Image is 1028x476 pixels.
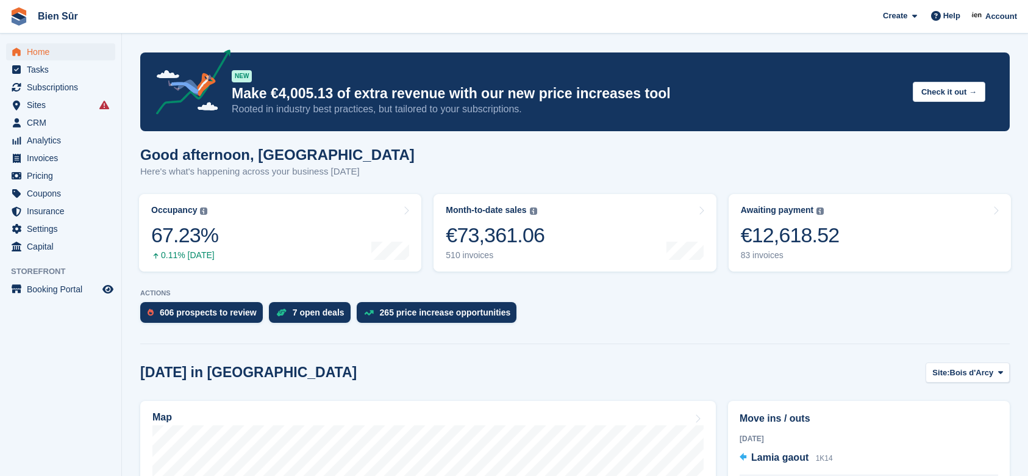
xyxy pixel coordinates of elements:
div: 7 open deals [293,308,344,317]
div: [DATE] [740,433,998,444]
div: 510 invoices [446,250,544,261]
img: price_increase_opportunities-93ffe204e8149a01c8c9dc8f82e8f89637d9d84a8eef4429ea346261dce0b2c0.svg [364,310,374,316]
a: menu [6,185,115,202]
i: Smart entry sync failures have occurred [99,100,109,110]
div: 83 invoices [741,250,840,261]
div: 0.11% [DATE] [151,250,218,261]
a: menu [6,114,115,131]
span: Storefront [11,265,121,278]
a: menu [6,167,115,184]
div: Awaiting payment [741,205,814,215]
a: Occupancy 67.23% 0.11% [DATE] [139,194,421,272]
img: price-adjustments-announcement-icon-8257ccfd72463d97f412b2fc003d46551f7dbcb40ab6d574587a9cd5c0d94... [146,49,231,119]
a: Preview store [101,282,115,297]
span: Account [985,10,1017,23]
p: Here's what's happening across your business [DATE] [140,165,415,179]
span: Booking Portal [27,281,100,298]
div: 67.23% [151,223,218,248]
h2: Map [152,412,172,423]
img: deal-1b604bf984904fb50ccaf53a9ad4b4a5d6e5aea283cecdc64d6e3604feb123c2.svg [276,308,287,317]
button: Check it out → [913,82,985,102]
a: menu [6,96,115,114]
span: Invoices [27,150,100,167]
img: prospect-51fa495bee0391a8d652442698ab0144808aea92771e9ea1ae160a38d050c398.svg [148,309,154,316]
span: Insurance [27,203,100,220]
div: €73,361.06 [446,223,544,248]
a: 606 prospects to review [140,302,269,329]
span: Site: [932,367,949,379]
span: Home [27,43,100,60]
img: icon-info-grey-7440780725fd019a000dd9b08b2336e03edf1995a4989e88bcd33f0948082b44.svg [530,207,537,215]
div: €12,618.52 [741,223,840,248]
span: Analytics [27,132,100,149]
h1: Good afternoon, [GEOGRAPHIC_DATA] [140,146,415,163]
p: Make €4,005.13 of extra revenue with our new price increases tool [232,85,903,103]
a: Lamia gaout 1K14 [740,450,833,466]
span: Create [883,10,907,22]
a: menu [6,238,115,255]
span: CRM [27,114,100,131]
p: ACTIONS [140,289,1010,297]
div: 265 price increase opportunities [380,308,511,317]
button: Site: Bois d'Arcy [926,362,1010,383]
div: 606 prospects to review [160,308,257,317]
span: Bois d'Arcy [950,367,994,379]
div: Occupancy [151,205,197,215]
span: Help [943,10,960,22]
span: 1K14 [816,454,833,463]
h2: Move ins / outs [740,411,998,426]
a: menu [6,132,115,149]
img: icon-info-grey-7440780725fd019a000dd9b08b2336e03edf1995a4989e88bcd33f0948082b44.svg [816,207,824,215]
a: menu [6,61,115,78]
span: Capital [27,238,100,255]
a: menu [6,43,115,60]
img: icon-info-grey-7440780725fd019a000dd9b08b2336e03edf1995a4989e88bcd33f0948082b44.svg [200,207,207,215]
div: NEW [232,70,252,82]
a: Bien Sûr [33,6,83,26]
span: Tasks [27,61,100,78]
div: Month-to-date sales [446,205,526,215]
a: 7 open deals [269,302,357,329]
a: menu [6,79,115,96]
a: 265 price increase opportunities [357,302,523,329]
img: stora-icon-8386f47178a22dfd0bd8f6a31ec36ba5ce8667c1dd55bd0f319d3a0aa187defe.svg [10,7,28,26]
span: Sites [27,96,100,114]
a: menu [6,220,115,237]
h2: [DATE] in [GEOGRAPHIC_DATA] [140,364,357,381]
span: Coupons [27,185,100,202]
span: Lamia gaout [751,452,808,463]
a: menu [6,203,115,220]
p: Rooted in industry best practices, but tailored to your subscriptions. [232,103,903,116]
a: menu [6,281,115,298]
a: Awaiting payment €12,618.52 83 invoices [729,194,1011,272]
img: Asmaa Habri [971,10,983,22]
a: menu [6,150,115,167]
span: Pricing [27,167,100,184]
a: Month-to-date sales €73,361.06 510 invoices [434,194,716,272]
span: Settings [27,220,100,237]
span: Subscriptions [27,79,100,96]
